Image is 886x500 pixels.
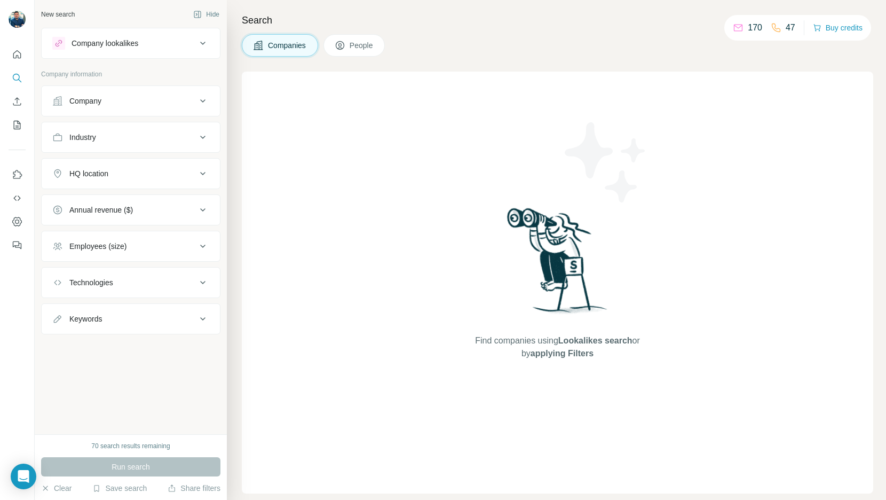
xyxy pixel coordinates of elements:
button: My lists [9,115,26,135]
p: 170 [748,21,762,34]
div: Annual revenue ($) [69,205,133,215]
h4: Search [242,13,873,28]
img: Surfe Illustration - Woman searching with binoculars [502,205,613,324]
div: Company [69,96,101,106]
button: Industry [42,124,220,150]
span: Find companies using or by [472,334,643,360]
img: Surfe Illustration - Stars [558,114,654,210]
button: Company lookalikes [42,30,220,56]
div: Keywords [69,314,102,324]
div: Industry [69,132,96,143]
div: 70 search results remaining [91,441,170,451]
span: Lookalikes search [558,336,632,345]
button: Clear [41,483,72,494]
button: Use Surfe API [9,189,26,208]
button: Quick start [9,45,26,64]
button: Search [9,68,26,88]
img: Avatar [9,11,26,28]
div: HQ location [69,168,108,179]
button: Technologies [42,270,220,295]
div: Technologies [69,277,113,288]
p: 47 [786,21,795,34]
button: Keywords [42,306,220,332]
button: Share filters [168,483,220,494]
span: Companies [268,40,307,51]
button: Buy credits [813,20,863,35]
button: Company [42,88,220,114]
p: Company information [41,69,220,79]
span: People [350,40,374,51]
button: Use Surfe on LinkedIn [9,165,26,184]
div: Employees (size) [69,241,126,252]
button: Save search [92,483,147,494]
span: applying Filters [531,349,594,358]
button: Employees (size) [42,233,220,259]
button: HQ location [42,161,220,186]
div: Company lookalikes [72,38,138,49]
button: Annual revenue ($) [42,197,220,223]
button: Hide [186,6,227,22]
div: New search [41,10,75,19]
div: Open Intercom Messenger [11,464,36,489]
button: Feedback [9,236,26,255]
button: Enrich CSV [9,92,26,111]
button: Dashboard [9,212,26,231]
